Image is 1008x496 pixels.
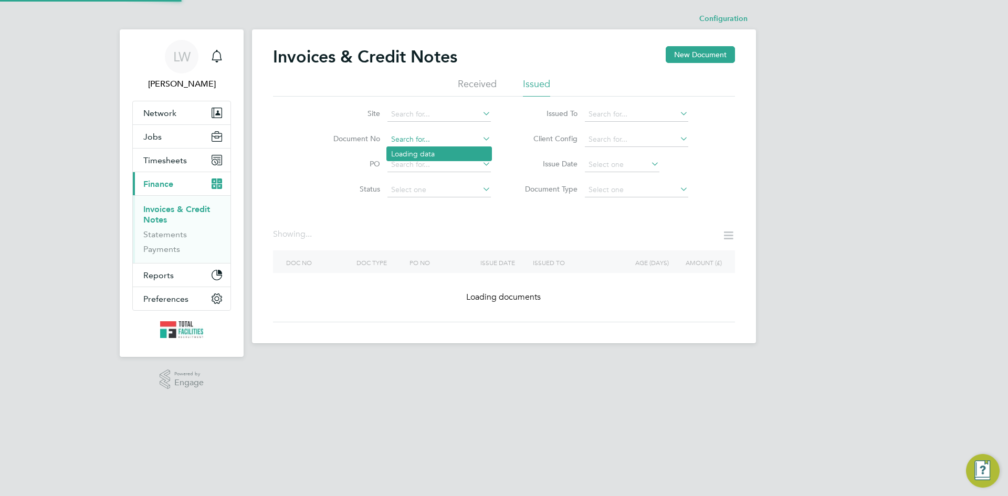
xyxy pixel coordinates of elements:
[143,294,188,304] span: Preferences
[387,157,491,172] input: Search for...
[173,50,191,64] span: LW
[143,179,173,189] span: Finance
[585,107,688,122] input: Search for...
[387,183,491,197] input: Select one
[273,229,314,240] div: Showing
[120,29,244,357] nav: Main navigation
[458,78,497,97] li: Received
[517,159,577,168] label: Issue Date
[133,101,230,124] button: Network
[966,454,1000,488] button: Engage Resource Center
[133,263,230,287] button: Reports
[133,172,230,195] button: Finance
[143,108,176,118] span: Network
[273,46,457,67] h2: Invoices & Credit Notes
[133,125,230,148] button: Jobs
[320,134,380,143] label: Document No
[320,159,380,168] label: PO
[133,149,230,172] button: Timesheets
[387,132,491,147] input: Search for...
[132,40,231,90] a: LW[PERSON_NAME]
[132,78,231,90] span: Louise Walsh
[585,132,688,147] input: Search for...
[517,134,577,143] label: Client Config
[517,184,577,194] label: Document Type
[699,8,748,29] li: Configuration
[523,78,550,97] li: Issued
[143,244,180,254] a: Payments
[160,321,203,338] img: tfrecruitment-logo-retina.png
[160,370,204,389] a: Powered byEngage
[387,147,491,161] li: Loading data
[143,132,162,142] span: Jobs
[320,184,380,194] label: Status
[585,183,688,197] input: Select one
[132,321,231,338] a: Go to home page
[133,287,230,310] button: Preferences
[133,195,230,263] div: Finance
[306,229,312,239] span: ...
[143,229,187,239] a: Statements
[320,109,380,118] label: Site
[143,155,187,165] span: Timesheets
[387,107,491,122] input: Search for...
[143,270,174,280] span: Reports
[174,370,204,378] span: Powered by
[143,204,210,225] a: Invoices & Credit Notes
[666,46,735,63] button: New Document
[174,378,204,387] span: Engage
[517,109,577,118] label: Issued To
[585,157,659,172] input: Select one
